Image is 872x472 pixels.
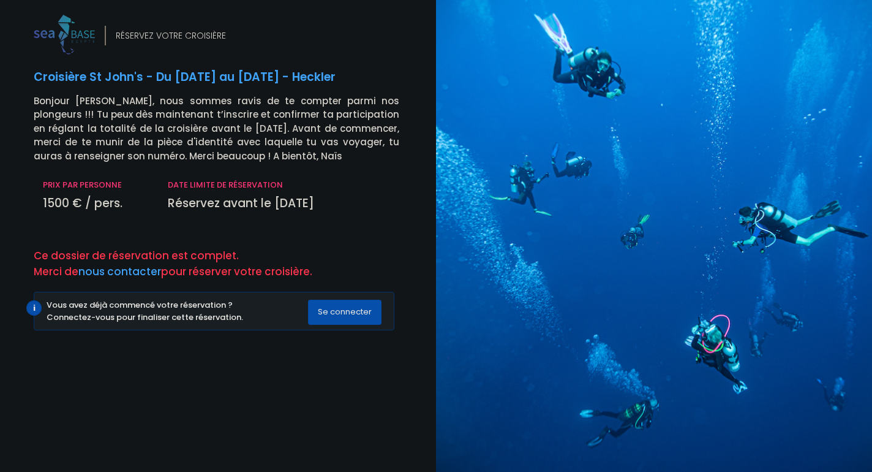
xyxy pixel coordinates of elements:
[318,306,372,318] span: Se connecter
[34,94,427,164] p: Bonjour [PERSON_NAME], nous sommes ravis de te compter parmi nos plongeurs !!! Tu peux dès mainte...
[47,299,309,323] div: Vous avez déjà commencé votre réservation ? Connectez-vous pour finaliser cette réservation.
[168,195,399,213] p: Réservez avant le [DATE]
[308,306,382,317] a: Se connecter
[34,15,95,55] img: logo_color1.png
[43,179,149,191] p: PRIX PAR PERSONNE
[168,179,399,191] p: DATE LIMITE DE RÉSERVATION
[43,195,149,213] p: 1500 € / pers.
[34,248,427,280] p: Ce dossier de réservation est complet. Merci de pour réserver votre croisière.
[34,69,427,86] p: Croisière St John's - Du [DATE] au [DATE] - Heckler
[26,300,42,316] div: i
[308,300,382,324] button: Se connecter
[116,29,226,42] div: RÉSERVEZ VOTRE CROISIÈRE
[78,264,161,279] a: nous contacter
